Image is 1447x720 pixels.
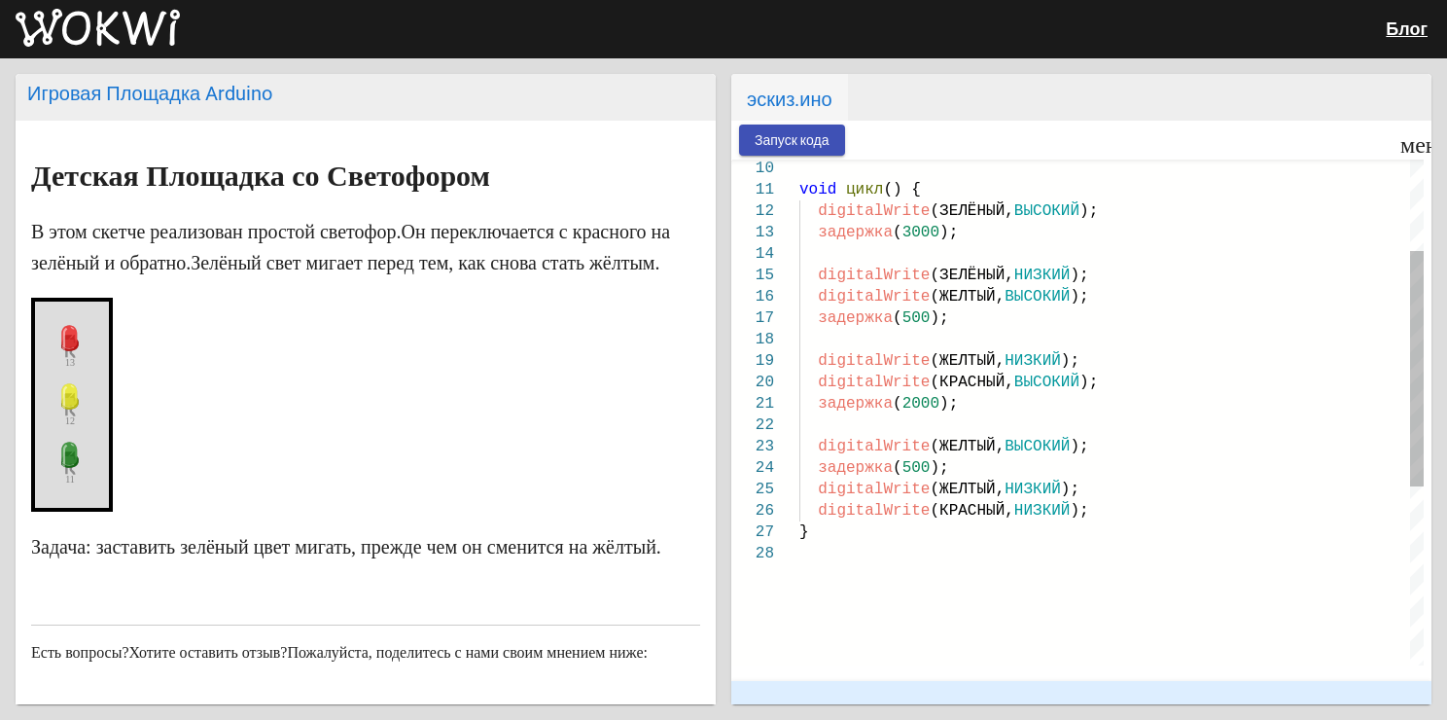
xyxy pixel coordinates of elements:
[31,160,490,192] ya-tr-span: Детская Площадка со Светофором
[846,181,883,198] ya-tr-span: цикл
[27,82,272,105] ya-tr-span: Игровая Площадка Arduino
[893,395,902,413] ya-tr-span: (
[818,395,893,413] ya-tr-span: задержка
[747,88,832,111] ya-tr-span: эскиз.ино
[31,221,402,242] ya-tr-span: В этом скетче реализован простой светофор.
[731,158,774,179] div: 10
[930,374,1013,391] ya-tr-span: (КРАСНЫЙ,
[731,543,774,564] div: 28
[731,436,774,457] div: 23
[1070,288,1088,306] ya-tr-span: );
[1005,288,1070,306] ya-tr-span: ВЫСОКИЙ
[799,523,809,541] span: }
[930,459,948,477] span: );
[731,243,774,265] div: 14
[893,224,902,241] ya-tr-span: (
[1014,267,1071,284] ya-tr-span: НИЗКИЙ
[818,267,930,284] ya-tr-span: digitalWrite
[930,481,1005,498] ya-tr-span: (ЖЕЛТЫЙ,
[731,265,774,286] div: 15
[818,459,893,477] span: задержка
[902,309,931,327] ya-tr-span: 500
[731,286,774,307] div: 16
[1014,202,1079,220] ya-tr-span: ВЫСОКИЙ
[930,288,1005,306] ya-tr-span: (ЖЕЛТЫЙ,
[129,644,288,661] ya-tr-span: Хотите оставить отзыв?
[893,309,902,327] ya-tr-span: (
[818,309,893,327] ya-tr-span: задержка
[1070,267,1088,284] ya-tr-span: );
[1061,352,1079,370] ya-tr-span: );
[939,224,958,241] ya-tr-span: );
[1005,352,1061,370] ya-tr-span: НИЗКИЙ
[731,350,774,372] div: 19
[1070,438,1088,455] span: );
[930,202,1013,220] ya-tr-span: (ЗЕЛЁНЫЙ,
[1005,481,1061,498] ya-tr-span: НИЗКИЙ
[1079,202,1098,220] ya-tr-span: );
[1014,374,1079,391] ya-tr-span: ВЫСОКИЙ
[731,457,774,479] div: 24
[191,252,659,273] ya-tr-span: Зелёный свет мигает перед тем, как снова стать жёлтым.
[818,352,930,370] ya-tr-span: digitalWrite
[731,179,774,200] div: 11
[31,221,670,273] ya-tr-span: Он переключается с красного на зелёный и обратно.
[799,181,836,198] ya-tr-span: void
[930,309,948,327] ya-tr-span: );
[930,502,1013,520] ya-tr-span: (КРАСНЫЙ,
[818,374,930,391] ya-tr-span: digitalWrite
[1061,481,1079,498] ya-tr-span: );
[287,644,648,661] ya-tr-span: Пожалуйста, поделитесь с нами своим мнением ниже:
[818,288,930,306] ya-tr-span: digitalWrite
[16,9,180,48] img: Вокви
[893,459,902,477] span: (
[1070,502,1088,520] ya-tr-span: );
[883,181,920,198] ya-tr-span: () {
[731,307,774,329] div: 17
[731,479,774,500] div: 25
[902,395,939,413] ya-tr-span: 2000
[818,202,930,220] ya-tr-span: digitalWrite
[930,267,1013,284] ya-tr-span: (ЗЕЛЁНЫЙ,
[731,500,774,522] div: 26
[1014,502,1071,520] ya-tr-span: НИЗКИЙ
[818,224,893,241] ya-tr-span: задержка
[731,414,774,436] div: 22
[939,395,958,413] ya-tr-span: );
[1005,438,1070,455] span: ВЫСОКИЙ
[818,481,930,498] ya-tr-span: digitalWrite
[731,329,774,350] div: 18
[31,536,661,558] ya-tr-span: Задача: заставить зелёный цвет мигать, прежде чем он сменится на жёлтый.
[902,224,939,241] ya-tr-span: 3000
[731,393,774,414] div: 21
[739,125,845,155] button: Запуск кода
[1079,374,1098,391] ya-tr-span: );
[731,372,774,393] div: 20
[731,222,774,243] div: 13
[818,502,930,520] ya-tr-span: digitalWrite
[731,200,774,222] div: 12
[930,352,1005,370] ya-tr-span: (ЖЕЛТЫЙ,
[818,438,930,455] span: digitalWrite
[930,438,1005,455] span: (ЖЕЛТЫЙ,
[1386,18,1428,39] a: Блог
[755,133,829,149] ya-tr-span: Запуск кода
[731,522,774,543] div: 27
[31,644,129,661] ya-tr-span: Есть вопросы?
[902,459,931,477] span: 500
